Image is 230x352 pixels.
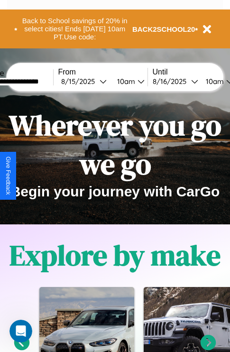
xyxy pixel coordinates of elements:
[9,236,221,275] h1: Explore by make
[61,77,100,86] div: 8 / 15 / 2025
[58,76,110,86] button: 8/15/2025
[132,25,195,33] b: BACK2SCHOOL20
[58,68,147,76] label: From
[153,77,191,86] div: 8 / 16 / 2025
[110,76,147,86] button: 10am
[201,77,226,86] div: 10am
[5,157,11,195] div: Give Feedback
[18,14,132,44] button: Back to School savings of 20% in select cities! Ends [DATE] 10am PT.Use code:
[112,77,138,86] div: 10am
[9,320,32,343] iframe: Intercom live chat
